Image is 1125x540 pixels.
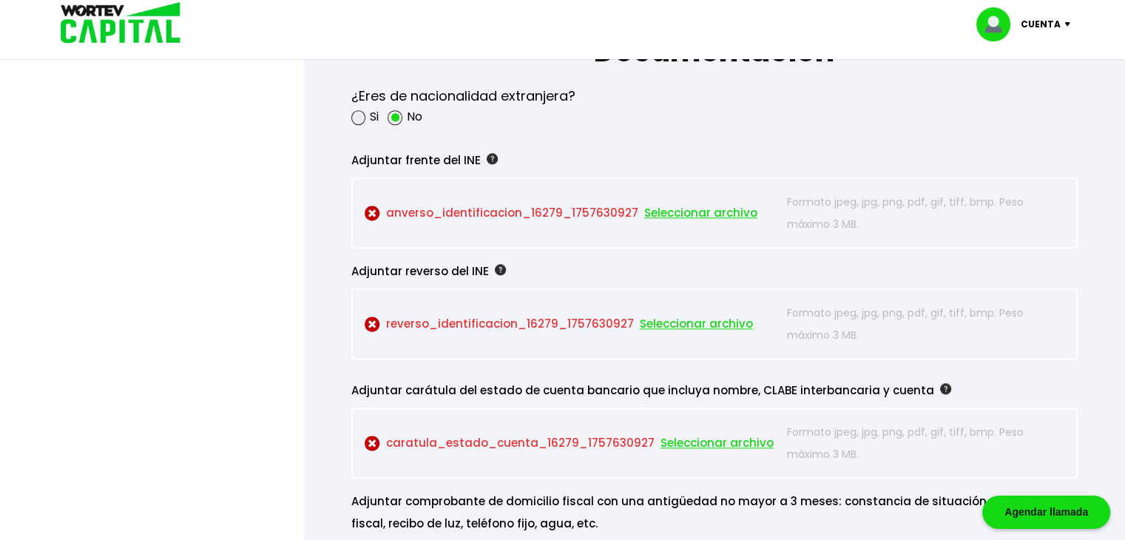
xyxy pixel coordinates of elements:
img: profile-image [976,7,1021,41]
p: Formato jpeg, jpg, png, pdf, gif, tiff, bmp. Peso máximo 3 MB. [787,191,1064,235]
p: ¿Eres de nacionalidad extranjera? [351,85,575,107]
div: Adjuntar comprobante de domicilio fiscal con una antigüedad no mayor a 3 meses: constancia de sit... [351,490,1005,535]
div: Adjuntar carátula del estado de cuenta bancario que incluya nombre, CLABE interbancaria y cuenta [351,379,1005,402]
span: Seleccionar archivo [661,432,774,454]
img: gfR76cHglkPwleuBLjWdxeZVvX9Wp6JBDmjRYY8JYDQn16A2ICN00zLTgIroGa6qie5tIuWH7V3AapTKqzv+oMZsGfMUqL5JM... [487,153,498,164]
p: Formato jpeg, jpg, png, pdf, gif, tiff, bmp. Peso máximo 3 MB. [787,302,1064,346]
img: icon-down [1061,22,1081,27]
p: reverso_identificacion_16279_1757630927 [365,302,780,346]
img: gfR76cHglkPwleuBLjWdxeZVvX9Wp6JBDmjRYY8JYDQn16A2ICN00zLTgIroGa6qie5tIuWH7V3AapTKqzv+oMZsGfMUqL5JM... [940,383,951,394]
p: Formato jpeg, jpg, png, pdf, gif, tiff, bmp. Peso máximo 3 MB. [787,421,1064,465]
p: anverso_identificacion_16279_1757630927 [365,191,780,235]
p: Cuenta [1021,13,1061,36]
span: Seleccionar archivo [640,313,753,335]
div: Adjuntar frente del INE [351,149,1005,172]
img: cross-circle.ce22fdcf.svg [365,206,380,221]
label: Si [370,107,379,126]
img: cross-circle.ce22fdcf.svg [365,317,380,332]
img: cross-circle.ce22fdcf.svg [365,436,380,451]
div: Agendar llamada [982,496,1110,529]
label: No [406,107,422,126]
span: Seleccionar archivo [644,202,757,224]
img: gfR76cHglkPwleuBLjWdxeZVvX9Wp6JBDmjRYY8JYDQn16A2ICN00zLTgIroGa6qie5tIuWH7V3AapTKqzv+oMZsGfMUqL5JM... [495,264,506,275]
p: caratula_estado_cuenta_16279_1757630927 [365,421,780,465]
div: Adjuntar reverso del INE [351,260,1005,283]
